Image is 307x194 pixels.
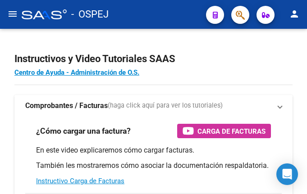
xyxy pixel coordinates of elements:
a: Centro de Ayuda - Administración de O.S. [14,68,139,77]
mat-icon: menu [7,9,18,19]
h2: Instructivos y Video Tutoriales SAAS [14,50,293,68]
h3: ¿Cómo cargar una factura? [36,125,131,137]
a: Instructivo Carga de Facturas [36,177,124,185]
strong: Comprobantes / Facturas [25,101,108,111]
span: Carga de Facturas [197,126,266,137]
span: - OSPEJ [71,5,109,24]
span: (haga click aquí para ver los tutoriales) [108,101,223,111]
p: En este video explicaremos cómo cargar facturas. [36,145,271,155]
div: Open Intercom Messenger [276,163,298,185]
button: Carga de Facturas [177,124,271,138]
mat-expansion-panel-header: Comprobantes / Facturas(haga click aquí para ver los tutoriales) [14,95,293,117]
p: También les mostraremos cómo asociar la documentación respaldatoria. [36,161,271,171]
mat-icon: person [289,9,300,19]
